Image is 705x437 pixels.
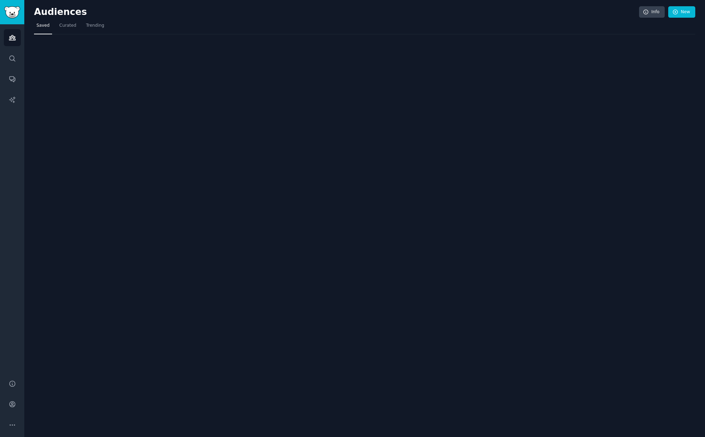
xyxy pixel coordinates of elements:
img: GummySearch logo [4,6,20,18]
span: Saved [36,23,50,29]
a: New [668,6,695,18]
span: Trending [86,23,104,29]
a: Curated [57,20,79,34]
span: Curated [59,23,76,29]
h2: Audiences [34,7,639,18]
a: Saved [34,20,52,34]
a: Trending [84,20,107,34]
a: Info [639,6,665,18]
